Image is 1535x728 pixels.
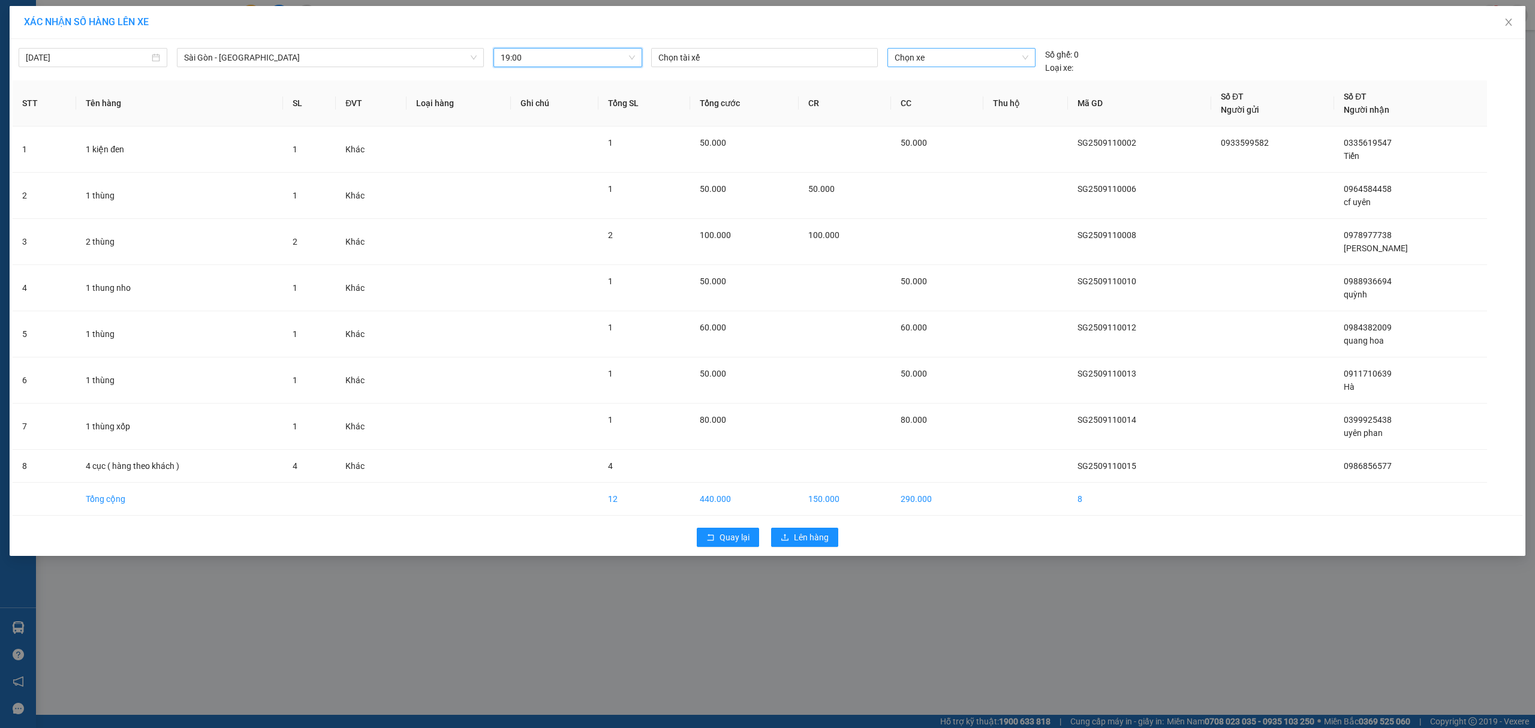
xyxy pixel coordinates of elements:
th: Mã GD [1068,80,1211,127]
span: 2 [608,230,613,240]
span: 0911710639 [1344,369,1392,378]
span: SG2509110010 [1077,276,1136,286]
span: Gửi: [10,10,29,23]
td: 1 thùng xốp [76,404,283,450]
span: SG2509110008 [1077,230,1136,240]
td: 2 [13,173,76,219]
td: 6 [13,357,76,404]
th: Tổng SL [598,80,690,127]
th: CC [891,80,983,127]
span: Số ĐT [1221,92,1244,101]
th: Tổng cước [690,80,799,127]
span: 0964584458 [1344,184,1392,194]
th: Thu hộ [983,80,1068,127]
span: 0986856577 [1344,461,1392,471]
span: Quay lại [720,531,750,544]
span: 4 [608,461,613,471]
span: SG2509110006 [1077,184,1136,194]
span: 80.000 [700,415,726,425]
span: Lên hàng [794,531,829,544]
span: quang hoa [1344,336,1384,345]
span: Tiến [1344,151,1359,161]
span: 2 [293,237,297,246]
div: Tên hàng: 4 cục ( hàng theo khách ) ( : 4 ) [10,68,224,98]
td: 1 thùng [76,357,283,404]
span: Người gửi [1221,105,1259,115]
td: 4 [13,265,76,311]
span: 1 [608,184,613,194]
td: Tổng cộng [76,483,283,516]
span: SG2509110014 [1077,415,1136,425]
td: 440.000 [690,483,799,516]
span: upload [781,533,789,543]
th: ĐVT [336,80,406,127]
span: rollback [706,533,715,543]
span: [PERSON_NAME] [1344,243,1408,253]
span: close [1504,17,1513,27]
span: 0399925438 [1344,415,1392,425]
th: SL [283,80,336,127]
td: Khác [336,265,406,311]
span: 80.000 [901,415,927,425]
span: 1 [608,138,613,148]
span: SG2509110002 [1077,138,1136,148]
span: 50.000 [700,369,726,378]
span: 0335619547 [1344,138,1392,148]
span: Hà [1344,382,1355,392]
input: 11/09/2025 [26,51,149,64]
td: 1 thùng [76,173,283,219]
span: 50.000 [700,184,726,194]
span: 1 [293,422,297,431]
td: 1 thung nho [76,265,283,311]
div: 0986856577 [140,25,224,41]
span: 50.000 [808,184,835,194]
span: 1 [293,283,297,293]
span: uyên phan [1344,428,1383,438]
span: Nhận: [140,11,169,24]
span: 4 [293,461,297,471]
span: Sài Gòn - Đam Rông [184,49,477,67]
span: Số ghế: [1045,48,1072,61]
td: 8 [1068,483,1211,516]
span: 19:00 [501,49,635,67]
span: cf uyên [1344,197,1371,207]
span: SG2509110015 [1077,461,1136,471]
span: 100.000 [700,230,731,240]
td: 290.000 [891,483,983,516]
span: SL [62,82,79,99]
span: 60.000 [700,323,726,332]
span: 1 [293,145,297,154]
span: 50.000 [700,138,726,148]
span: 50.000 [901,276,927,286]
div: 0 [1045,48,1079,61]
td: Khác [336,450,406,483]
td: 150.000 [799,483,891,516]
span: down [470,54,477,61]
span: Người nhận [1344,105,1389,115]
button: Close [1492,6,1525,40]
span: 1 [608,276,613,286]
span: SG2509110013 [1077,369,1136,378]
span: Chọn xe [895,49,1028,67]
td: 1 thùng [76,311,283,357]
th: Tên hàng [76,80,283,127]
td: Khác [336,357,406,404]
span: 1 [293,375,297,385]
td: 12 [598,483,690,516]
span: CC [139,49,153,61]
span: 60.000 [901,323,927,332]
button: uploadLên hàng [771,528,838,547]
span: quỳnh [1344,290,1367,299]
span: Loại xe: [1045,61,1073,74]
span: 1 [608,369,613,378]
span: 1 [608,415,613,425]
span: 1 [293,191,297,200]
span: 0978977738 [1344,230,1392,240]
span: Số ĐT [1344,92,1367,101]
span: 50.000 [700,276,726,286]
div: [GEOGRAPHIC_DATA] [10,10,132,37]
td: 1 kiện đen [76,127,283,173]
span: 1 [293,329,297,339]
td: Khác [336,404,406,450]
td: Khác [336,219,406,265]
